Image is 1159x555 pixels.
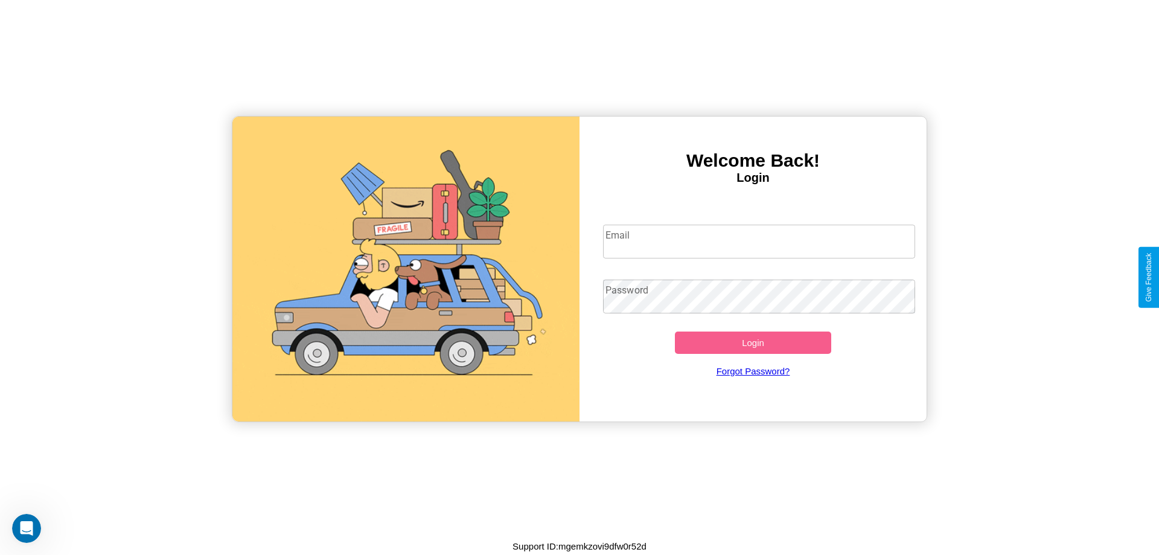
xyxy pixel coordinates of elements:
[12,514,41,543] iframe: Intercom live chat
[512,538,647,554] p: Support ID: mgemkzovi9dfw0r52d
[579,150,927,171] h3: Welcome Back!
[597,354,910,388] a: Forgot Password?
[579,171,927,185] h4: Login
[1145,253,1153,302] div: Give Feedback
[675,332,831,354] button: Login
[232,117,579,422] img: gif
